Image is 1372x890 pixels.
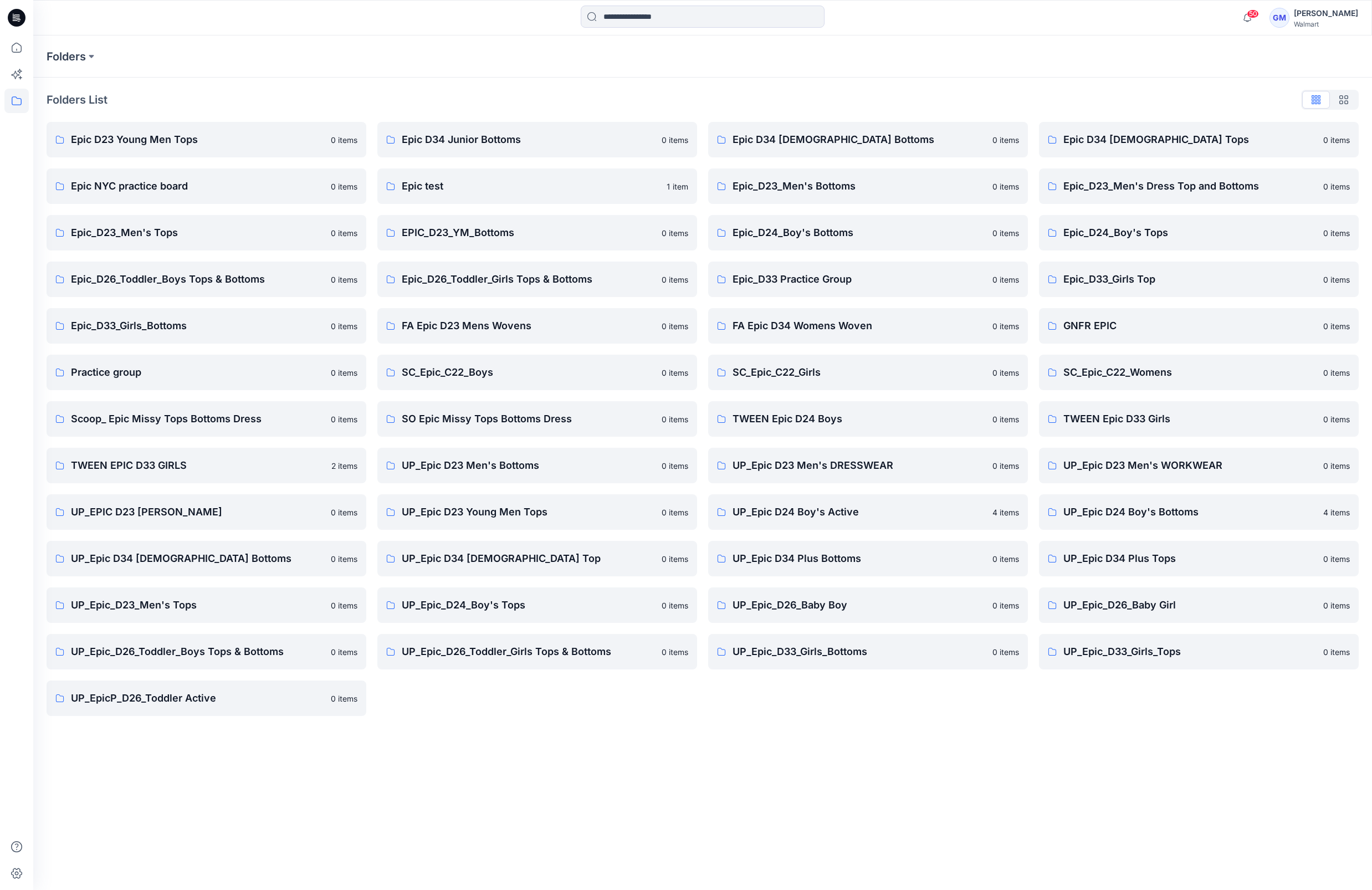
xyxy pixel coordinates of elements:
[71,365,324,380] p: Practice group
[402,551,655,566] p: UP_Epic D34 [DEMOGRAPHIC_DATA] Top
[331,646,357,658] p: 0 items
[733,644,986,659] p: UP_Epic_D33_Girls_Bottoms
[708,355,1028,390] a: SC_Epic_C22_Girls0 items
[1063,504,1317,520] p: UP_Epic D24 Boy's Bottoms
[331,134,357,146] p: 0 items
[708,587,1028,623] a: UP_Epic_D26_Baby Boy0 items
[377,634,697,669] a: UP_Epic_D26_Toddler_Girls Tops & Bottoms0 items
[1063,225,1317,241] p: Epic_D24_Boy's Tops
[992,460,1019,472] p: 0 items
[708,308,1028,344] a: FA Epic D34 Womens Woven0 items
[47,587,366,623] a: UP_Epic_D23_Men's Tops0 items
[47,49,86,64] a: Folders
[662,320,688,332] p: 0 items
[1039,355,1359,390] a: SC_Epic_C22_Womens0 items
[47,308,366,344] a: Epic_D33_Girls_Bottoms0 items
[377,308,697,344] a: FA Epic D23 Mens Wovens0 items
[47,681,366,716] a: UP_EpicP_D26_Toddler Active0 items
[47,91,107,108] p: Folders List
[71,272,324,287] p: Epic_D26_Toddler_Boys Tops & Bottoms
[662,553,688,565] p: 0 items
[71,411,324,427] p: Scoop_ Epic Missy Tops Bottoms Dress
[402,644,655,659] p: UP_Epic_D26_Toddler_Girls Tops & Bottoms
[71,132,324,147] p: Epic D23 Young Men Tops
[402,272,655,287] p: Epic_D26_Toddler_Girls Tops & Bottoms
[733,318,986,334] p: FA Epic D34 Womens Woven
[47,122,366,157] a: Epic D23 Young Men Tops0 items
[71,597,324,613] p: UP_Epic_D23_Men's Tops
[331,693,357,704] p: 0 items
[1039,634,1359,669] a: UP_Epic_D33_Girls_Tops0 items
[992,274,1019,285] p: 0 items
[1039,262,1359,297] a: Epic_D33_Girls Top0 items
[47,541,366,576] a: UP_Epic D34 [DEMOGRAPHIC_DATA] Bottoms0 items
[733,272,986,287] p: Epic_D33 Practice Group
[331,460,357,472] p: 2 items
[377,168,697,204] a: Epic test1 item
[402,504,655,520] p: UP_Epic D23 Young Men Tops
[708,262,1028,297] a: Epic_D33 Practice Group0 items
[331,413,357,425] p: 0 items
[708,541,1028,576] a: UP_Epic D34 Plus Bottoms0 items
[1294,20,1358,28] div: Walmart
[1063,411,1317,427] p: TWEEN Epic D33 Girls
[402,365,655,380] p: SC_Epic_C22_Boys
[402,597,655,613] p: UP_Epic_D24_Boy's Tops
[1063,178,1317,194] p: Epic_D23_Men's Dress Top and Bottoms
[47,494,366,530] a: UP_EPIC D23 [PERSON_NAME]0 items
[733,225,986,241] p: Epic_D24_Boy's Bottoms
[377,355,697,390] a: SC_Epic_C22_Boys0 items
[733,132,986,147] p: Epic D34 [DEMOGRAPHIC_DATA] Bottoms
[708,168,1028,204] a: Epic_D23_Men's Bottoms0 items
[331,600,357,611] p: 0 items
[377,122,697,157] a: Epic D34 Junior Bottoms0 items
[71,225,324,241] p: Epic_D23_Men's Tops
[71,644,324,659] p: UP_Epic_D26_Toddler_Boys Tops & Bottoms
[377,541,697,576] a: UP_Epic D34 [DEMOGRAPHIC_DATA] Top0 items
[1323,134,1350,146] p: 0 items
[708,448,1028,483] a: UP_Epic D23 Men's DRESSWEAR0 items
[71,458,325,473] p: TWEEN EPIC D33 GIRLS
[331,507,357,518] p: 0 items
[71,551,324,566] p: UP_Epic D34 [DEMOGRAPHIC_DATA] Bottoms
[47,634,366,669] a: UP_Epic_D26_Toddler_Boys Tops & Bottoms0 items
[47,448,366,483] a: TWEEN EPIC D33 GIRLS2 items
[1063,458,1317,473] p: UP_Epic D23 Men's WORKWEAR
[992,367,1019,378] p: 0 items
[47,401,366,437] a: Scoop_ Epic Missy Tops Bottoms Dress0 items
[331,320,357,332] p: 0 items
[1039,494,1359,530] a: UP_Epic D24 Boy's Bottoms4 items
[733,365,986,380] p: SC_Epic_C22_Girls
[662,367,688,378] p: 0 items
[71,504,324,520] p: UP_EPIC D23 [PERSON_NAME]
[1039,122,1359,157] a: Epic D34 [DEMOGRAPHIC_DATA] Tops0 items
[733,178,986,194] p: Epic_D23_Men's Bottoms
[1323,600,1350,611] p: 0 items
[1039,448,1359,483] a: UP_Epic D23 Men's WORKWEAR0 items
[47,262,366,297] a: Epic_D26_Toddler_Boys Tops & Bottoms0 items
[1323,460,1350,472] p: 0 items
[1063,551,1317,566] p: UP_Epic D34 Plus Tops
[1063,272,1317,287] p: Epic_D33_Girls Top
[708,215,1028,250] a: Epic_D24_Boy's Bottoms0 items
[71,178,324,194] p: Epic NYC practice board
[47,355,366,390] a: Practice group0 items
[1063,132,1317,147] p: Epic D34 [DEMOGRAPHIC_DATA] Tops
[662,413,688,425] p: 0 items
[992,320,1019,332] p: 0 items
[733,551,986,566] p: UP_Epic D34 Plus Bottoms
[1063,597,1317,613] p: UP_Epic_D26_Baby Girl
[1039,215,1359,250] a: Epic_D24_Boy's Tops0 items
[1039,168,1359,204] a: Epic_D23_Men's Dress Top and Bottoms0 items
[331,553,357,565] p: 0 items
[71,318,324,334] p: Epic_D33_Girls_Bottoms
[47,168,366,204] a: Epic NYC practice board0 items
[377,215,697,250] a: EPIC_D23_YM_Bottoms0 items
[733,597,986,613] p: UP_Epic_D26_Baby Boy
[1039,541,1359,576] a: UP_Epic D34 Plus Tops0 items
[708,122,1028,157] a: Epic D34 [DEMOGRAPHIC_DATA] Bottoms0 items
[1323,553,1350,565] p: 0 items
[47,215,366,250] a: Epic_D23_Men's Tops0 items
[1039,401,1359,437] a: TWEEN Epic D33 Girls0 items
